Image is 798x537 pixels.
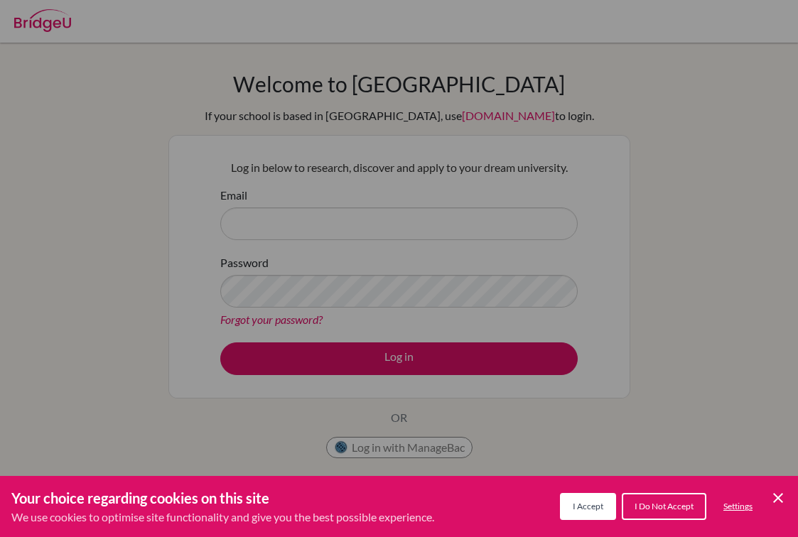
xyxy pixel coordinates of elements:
[11,487,434,509] h3: Your choice regarding cookies on this site
[11,509,434,526] p: We use cookies to optimise site functionality and give you the best possible experience.
[712,494,764,519] button: Settings
[635,501,694,511] span: I Do Not Accept
[560,493,616,520] button: I Accept
[573,501,603,511] span: I Accept
[622,493,706,520] button: I Do Not Accept
[770,489,787,506] button: Save and close
[723,501,753,511] span: Settings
